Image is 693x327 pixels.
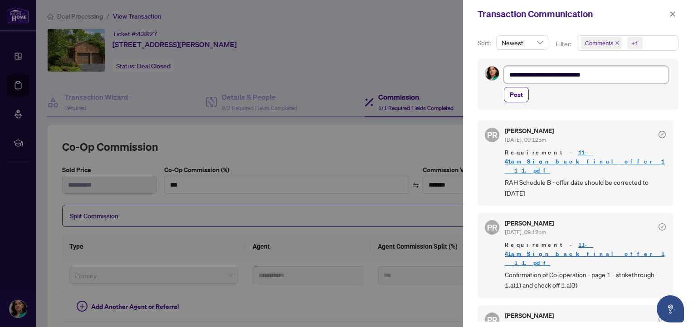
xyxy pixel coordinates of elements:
[510,87,523,102] span: Post
[478,7,667,21] div: Transaction Communication
[505,136,546,143] span: [DATE], 09:12pm
[505,148,666,175] span: Requirement -
[505,177,666,198] span: RAH Schedule B - offer date should be corrected to [DATE]
[487,313,498,326] span: PR
[504,87,529,102] button: Post
[478,38,493,48] p: Sort:
[505,240,666,268] span: Requirement -
[505,128,554,134] h5: [PERSON_NAME]
[505,229,546,236] span: [DATE], 09:12pm
[502,36,543,49] span: Newest
[487,129,498,141] span: PR
[505,269,666,291] span: Confirmation of Co-operation - page 1 - strikethrough 1.a)1) and check off 1.a)3)
[581,37,622,49] span: Comments
[659,131,666,138] span: check-circle
[659,316,666,323] span: check-circle
[505,220,554,226] h5: [PERSON_NAME]
[585,38,613,48] span: Comments
[485,67,499,80] img: Profile Icon
[556,39,573,49] p: Filter:
[505,241,664,267] a: 11-41am_Sign_back_final_offer__1_ 1 1.pdf
[631,38,639,48] div: +1
[487,221,498,234] span: PR
[657,295,684,322] button: Open asap
[659,223,666,231] span: check-circle
[505,313,554,319] h5: [PERSON_NAME]
[615,41,620,45] span: close
[669,11,676,17] span: close
[505,149,664,174] a: 11-41am_Sign_back_final_offer__1_ 1 1.pdf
